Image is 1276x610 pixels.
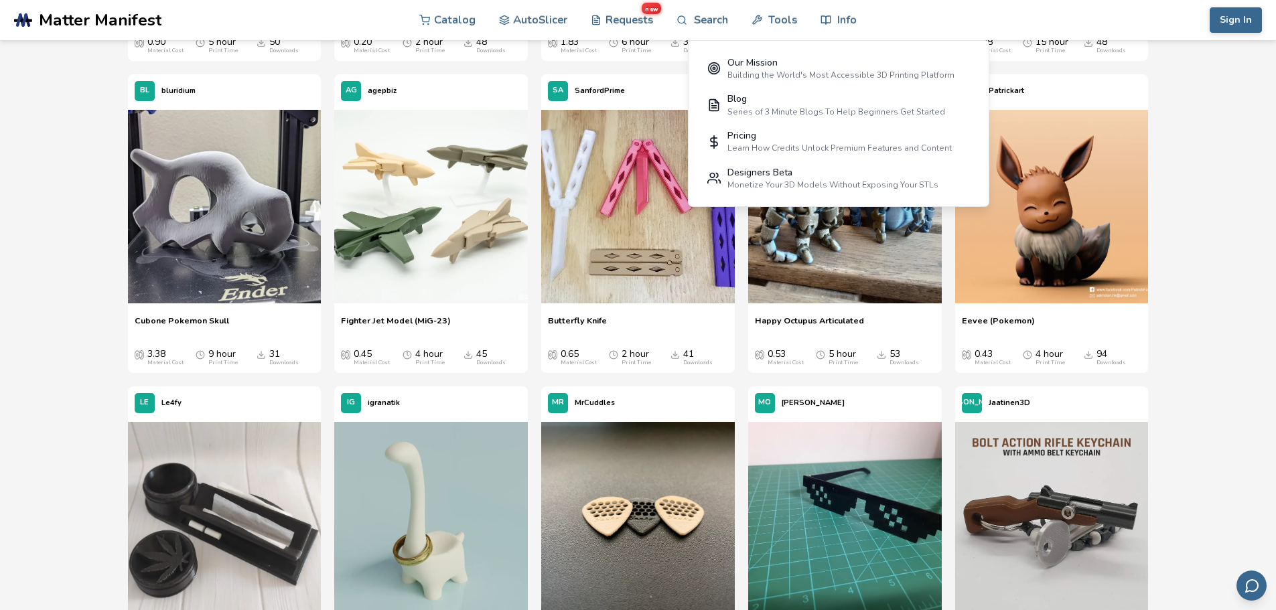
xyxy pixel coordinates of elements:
a: Cubone Pokemon Skull [135,315,229,335]
span: Average Cost [755,349,764,360]
a: Eevee (Pokemon) [955,108,1149,309]
div: Material Cost [975,48,1011,54]
div: 94 [1096,349,1126,366]
span: Average Print Time [403,37,412,48]
span: AG [346,86,357,95]
img: Eevee (Pokemon) [955,110,1149,303]
div: 31 [269,349,299,366]
div: Material Cost [147,360,184,366]
div: 48 [476,37,506,54]
div: Blog [727,94,945,104]
span: Average Print Time [403,349,412,360]
div: Print Time [622,48,651,54]
div: 4 hour [415,349,445,366]
div: 9 hour [208,349,238,366]
span: Average Print Time [1023,37,1032,48]
div: 2 hour [622,349,651,366]
p: igranatik [368,396,400,410]
div: Print Time [415,48,445,54]
div: 0.53 [768,349,804,366]
span: Downloads [1084,349,1093,360]
div: Print Time [1036,48,1065,54]
span: SA [553,86,563,95]
div: Monetize Your 3D Models Without Exposing Your STLs [727,180,938,189]
div: 5 hour [208,37,238,54]
div: Our Mission [727,58,954,68]
div: 2 hour [415,37,445,54]
span: Average Cost [341,349,350,360]
div: 0.43 [975,349,1011,366]
span: Average Cost [962,349,971,360]
span: Average Cost [548,37,557,48]
div: Print Time [208,360,238,366]
span: Average Cost [548,349,557,360]
span: Downloads [464,349,473,360]
p: Patrickart [989,84,1024,98]
span: MO [758,398,771,407]
div: 32 [683,37,713,54]
p: bluridium [161,84,196,98]
span: Fighter Jet Model (MiG-23) [341,315,451,335]
div: Material Cost [768,360,804,366]
span: Matter Manifest [39,11,161,29]
div: 6 hour [622,37,651,54]
span: Butterfly Knife [548,315,607,335]
div: Pricing [727,131,952,141]
span: Average Print Time [609,37,618,48]
div: Building the World's Most Accessible 3D Printing Platform [727,70,954,80]
div: 0.65 [561,349,597,366]
div: Print Time [415,360,445,366]
span: Average Cost [341,37,350,48]
div: 0.90 [147,37,184,54]
span: Downloads [670,349,680,360]
div: Downloads [269,48,299,54]
div: Downloads [269,360,299,366]
div: Material Cost [975,360,1011,366]
span: new [642,3,661,14]
div: Downloads [476,360,506,366]
span: Average Print Time [1023,349,1032,360]
button: Sign In [1210,7,1262,33]
div: Material Cost [354,360,390,366]
span: IG [347,398,355,407]
div: Learn How Credits Unlock Premium Features and Content [727,143,952,153]
div: Downloads [890,360,919,366]
div: 48 [1096,37,1126,54]
div: Downloads [1096,48,1126,54]
p: SanfordPrime [575,84,625,98]
p: agepbiz [368,84,397,98]
a: Cubone Pokemon Skull [128,108,322,309]
div: Material Cost [147,48,184,54]
div: Print Time [208,48,238,54]
p: MrCuddles [575,396,615,410]
div: 50 [269,37,299,54]
p: Le4fy [161,396,182,410]
span: Downloads [670,37,680,48]
p: [PERSON_NAME] [782,396,845,410]
p: Jaatinen3D [989,396,1030,410]
a: Our MissionBuilding the World's Most Accessible 3D Printing Platform [698,50,979,87]
div: Designers Beta [727,167,938,178]
div: Material Cost [561,48,597,54]
div: Downloads [1096,360,1126,366]
img: Cubone Pokemon Skull [128,110,322,303]
span: Average Print Time [816,349,825,360]
a: Eevee (Pokemon) [962,315,1035,335]
a: Happy Octupus Articulated [755,315,864,335]
div: 45 [476,349,506,366]
span: Downloads [1084,37,1093,48]
div: 2.28 [975,37,1011,54]
a: BlogSeries of 3 Minute Blogs To Help Beginners Get Started [698,87,979,124]
span: Average Cost [135,349,144,360]
div: 0.20 [354,37,390,54]
div: 5 hour [829,349,858,366]
div: 41 [683,349,713,366]
span: BL [140,86,149,95]
div: Material Cost [354,48,390,54]
span: Average Print Time [196,349,205,360]
div: Downloads [476,48,506,54]
div: Print Time [622,360,651,366]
